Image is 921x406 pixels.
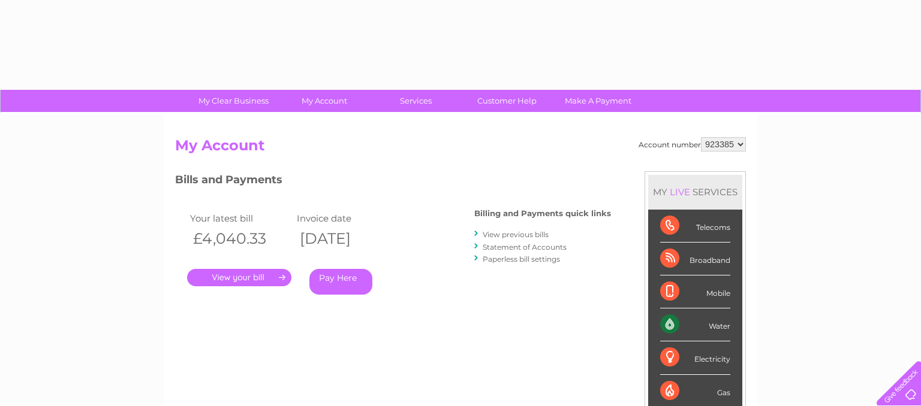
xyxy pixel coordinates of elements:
[175,171,611,192] h3: Bills and Payments
[184,90,283,112] a: My Clear Business
[639,137,746,152] div: Account number
[275,90,374,112] a: My Account
[294,226,401,251] th: [DATE]
[549,90,648,112] a: Make A Payment
[458,90,556,112] a: Customer Help
[175,137,746,160] h2: My Account
[187,226,294,251] th: £4,040.33
[187,269,291,286] a: .
[294,210,401,226] td: Invoice date
[366,90,465,112] a: Services
[483,243,567,252] a: Statement of Accounts
[660,275,730,308] div: Mobile
[474,209,611,218] h4: Billing and Payments quick links
[309,269,372,295] a: Pay Here
[648,175,742,209] div: MY SERVICES
[660,243,730,275] div: Broadband
[483,254,560,263] a: Paperless bill settings
[187,210,294,226] td: Your latest bill
[660,341,730,374] div: Electricity
[483,230,549,239] a: View previous bills
[667,186,693,198] div: LIVE
[660,210,730,243] div: Telecoms
[660,308,730,341] div: Water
